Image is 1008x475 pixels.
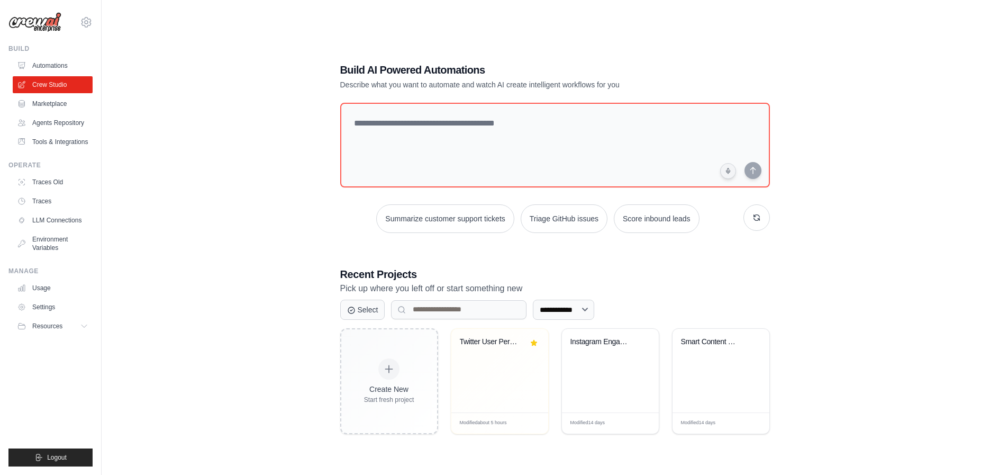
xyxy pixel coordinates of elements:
[570,337,634,347] div: Instagram Engagement Analyzer
[13,133,93,150] a: Tools & Integrations
[13,299,93,316] a: Settings
[13,76,93,93] a: Crew Studio
[13,280,93,297] a: Usage
[340,79,696,90] p: Describe what you want to automate and watch AI create intelligent workflows for you
[528,337,539,348] button: Remove from favorites
[340,62,696,77] h1: Build AI Powered Automations
[340,267,770,282] h3: Recent Projects
[13,57,93,74] a: Automations
[13,193,93,210] a: Traces
[8,267,93,275] div: Manage
[376,204,514,233] button: Summarize customer support tickets
[8,161,93,169] div: Operate
[8,44,93,53] div: Build
[32,322,62,330] span: Resources
[681,419,716,427] span: Modified 14 days
[340,300,385,320] button: Select
[521,204,607,233] button: Triage GitHub issues
[47,453,67,462] span: Logout
[13,231,93,256] a: Environment Variables
[364,396,414,404] div: Start fresh project
[13,95,93,112] a: Marketplace
[460,337,524,347] div: Twitter User Persona Segmentation
[743,204,770,231] button: Get new suggestions
[13,212,93,229] a: LLM Connections
[955,424,1008,475] iframe: Chat Widget
[364,384,414,395] div: Create New
[13,174,93,191] a: Traces Old
[460,419,507,427] span: Modified about 5 hours
[13,114,93,131] a: Agents Repository
[614,204,700,233] button: Score inbound leads
[720,163,736,179] button: Click to speak your automation idea
[681,337,745,347] div: Smart Content Discovery & Curation
[744,419,753,427] span: Edit
[13,318,93,335] button: Resources
[8,449,93,467] button: Logout
[340,282,770,295] p: Pick up where you left off or start something new
[523,419,532,427] span: Edit
[8,12,61,32] img: Logo
[570,419,605,427] span: Modified 14 days
[633,419,642,427] span: Edit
